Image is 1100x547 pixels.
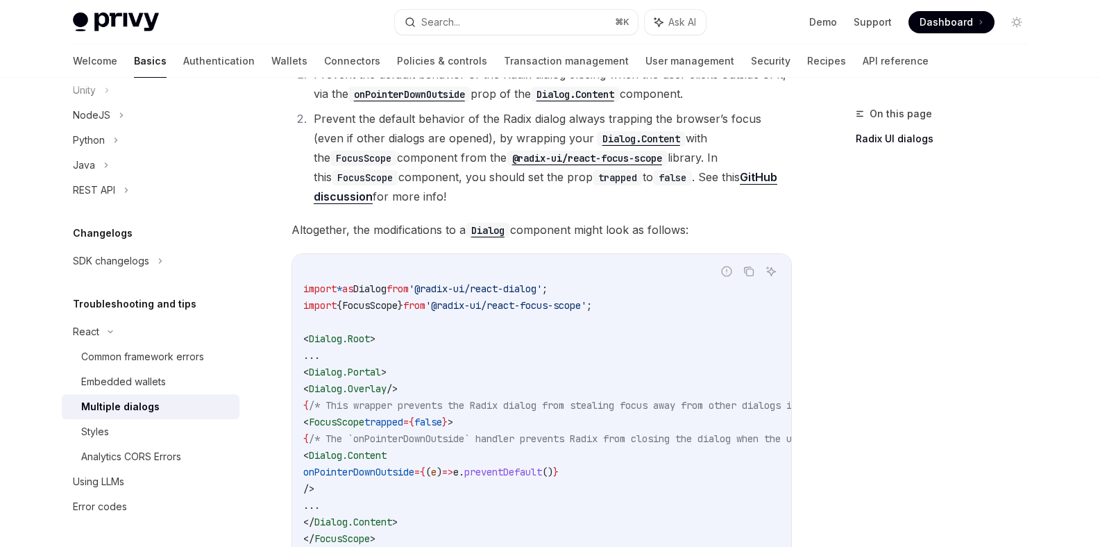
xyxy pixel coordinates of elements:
span: '@radix-ui/react-dialog' [409,283,542,295]
span: Dialog.Portal [309,366,381,378]
span: Dialog.Overlay [309,382,387,395]
button: Ask AI [762,262,780,280]
a: Demo [809,15,837,29]
div: Common framework errors [81,348,204,365]
span: Dialog [353,283,387,295]
div: Multiple dialogs [81,398,160,415]
span: import [303,299,337,312]
a: onPointerDownOutside [348,87,471,101]
a: Basics [134,44,167,78]
a: Recipes [807,44,846,78]
a: Policies & controls [397,44,487,78]
a: Transaction management [504,44,629,78]
span: < [303,382,309,395]
span: > [392,516,398,528]
button: Search...⌘K [395,10,638,35]
span: Dialog.Content [309,449,387,462]
span: FocusScope [309,416,364,428]
a: Security [751,44,790,78]
span: FocusScope [342,299,398,312]
div: Python [73,132,105,149]
span: /* The `onPointerDownOutside` handler prevents Radix from closing the dialog when the user clicks... [309,432,914,445]
span: { [303,399,309,412]
span: => [442,466,453,478]
span: as [342,283,353,295]
span: Altogether, the modifications to a component might look as follows: [291,220,792,239]
span: Dialog.Content [314,516,392,528]
span: < [303,366,309,378]
button: Copy the contents from the code block [740,262,758,280]
span: e [431,466,437,478]
span: > [370,532,375,545]
span: < [303,333,309,345]
span: Dashboard [920,15,973,29]
div: Search... [421,14,460,31]
div: SDK changelogs [73,253,149,269]
span: ; [542,283,548,295]
div: Styles [81,423,109,440]
button: Toggle dark mode [1006,11,1028,33]
div: NodeJS [73,107,110,124]
span: trapped [364,416,403,428]
button: Report incorrect code [718,262,736,280]
li: Prevent the default behavior of the Radix dialog always trapping the browser’s focus (even if oth... [310,109,792,206]
code: Dialog.Content [597,131,686,146]
span: /> [387,382,398,395]
span: from [387,283,409,295]
div: React [73,323,99,340]
div: Java [73,157,95,174]
img: light logo [73,12,159,32]
span: () [542,466,553,478]
span: </ [303,516,314,528]
code: FocusScope [332,170,398,185]
span: On this page [870,106,932,122]
span: ... [303,349,320,362]
span: ( [425,466,431,478]
span: Dialog.Root [309,333,370,345]
span: ... [303,499,320,512]
a: Dashboard [908,11,995,33]
span: = [414,466,420,478]
code: Dialog [466,223,510,238]
code: trapped [593,170,643,185]
span: preventDefault [464,466,542,478]
code: false [653,170,692,185]
span: FocusScope [314,532,370,545]
a: Dialog.Content [531,87,620,101]
span: false [414,416,442,428]
a: Support [854,15,892,29]
a: @radix-ui/react-focus-scope [507,151,668,165]
span: { [303,432,309,445]
span: > [381,366,387,378]
span: </ [303,532,314,545]
h5: Changelogs [73,225,133,242]
span: = [403,416,409,428]
span: > [370,333,375,345]
span: < [303,416,309,428]
span: } [553,466,559,478]
a: Embedded wallets [62,369,239,394]
span: onPointerDownOutside [303,466,414,478]
h5: Troubleshooting and tips [73,296,196,312]
span: } [398,299,403,312]
a: Wallets [271,44,307,78]
a: Analytics CORS Errors [62,444,239,469]
span: ⌘ K [615,17,629,28]
code: @radix-ui/react-focus-scope [507,151,668,166]
code: onPointerDownOutside [348,87,471,102]
code: Dialog.Content [531,87,620,102]
span: { [420,466,425,478]
span: { [409,416,414,428]
a: Multiple dialogs [62,394,239,419]
span: < [303,449,309,462]
div: REST API [73,182,115,199]
a: Dialog [466,223,510,237]
span: e [453,466,459,478]
span: from [403,299,425,312]
a: Welcome [73,44,117,78]
span: { [337,299,342,312]
a: Authentication [183,44,255,78]
span: import [303,283,337,295]
a: Error codes [62,494,239,519]
a: Connectors [324,44,380,78]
